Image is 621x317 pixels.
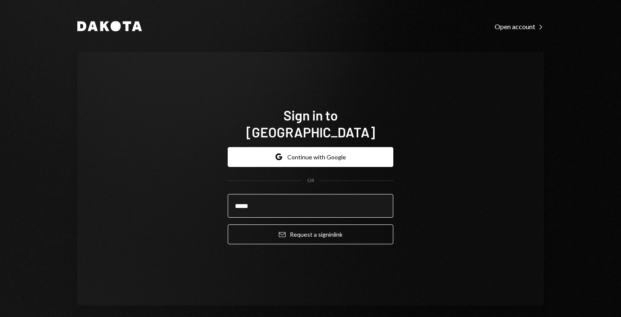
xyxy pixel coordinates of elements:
[228,107,393,140] h1: Sign in to [GEOGRAPHIC_DATA]
[228,224,393,244] button: Request a signinlink
[307,177,314,184] div: OR
[495,22,544,31] a: Open account
[228,147,393,167] button: Continue with Google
